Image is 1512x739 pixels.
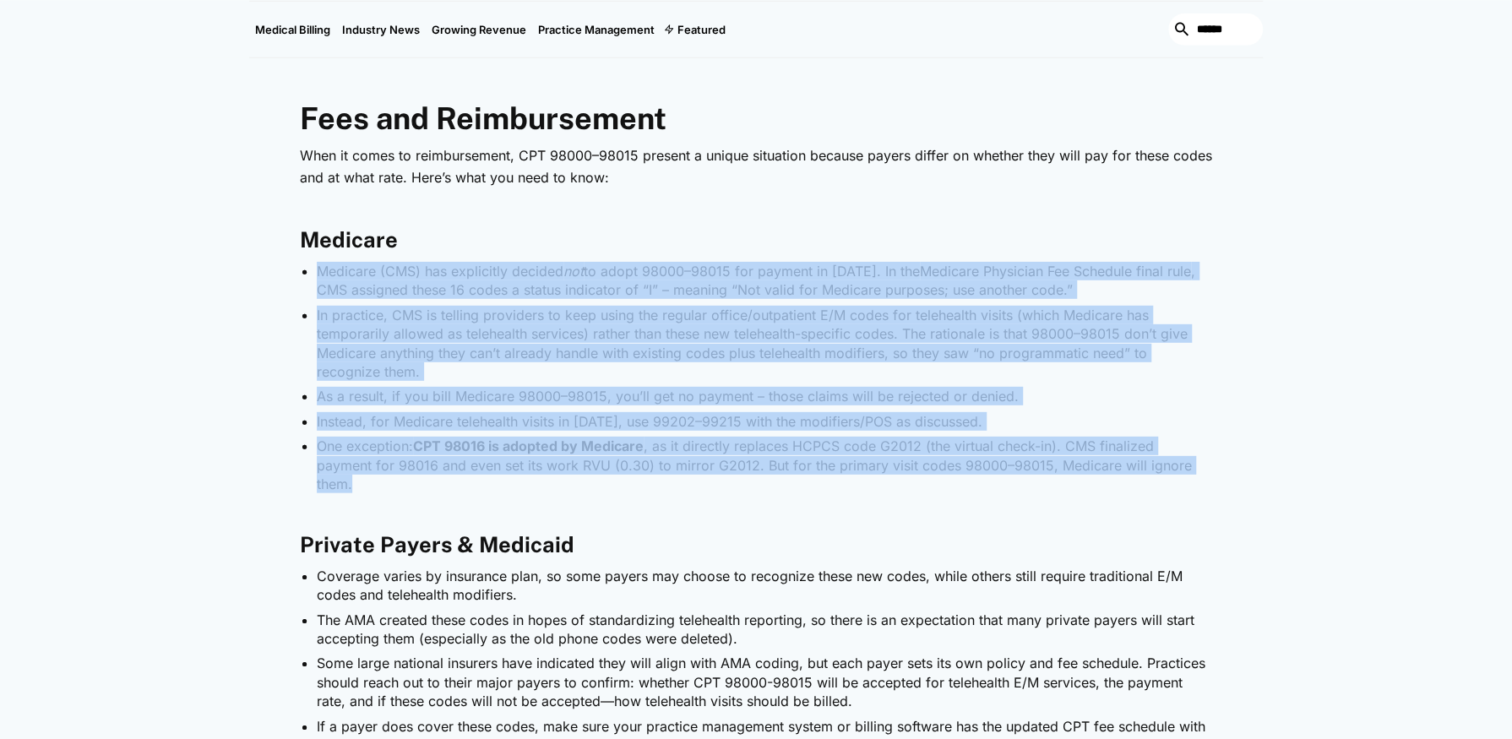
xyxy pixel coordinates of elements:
div: Featured [677,22,726,35]
a: Medical Billing [249,1,336,57]
li: Some large national insurers have indicated they will align with AMA coding, but each payer sets ... [317,654,1212,710]
li: Coverage varies by insurance plan, so some payers may choose to recognize these new codes, while ... [317,567,1212,605]
li: Medicare (CMS) has explicitly decided to adopt 98000–98015 for payment in [DATE]. In the , CMS as... [317,262,1212,300]
li: As a result, if you bill Medicare 98000–98015, you’ll get no payment – those claims will be rejec... [317,387,1212,405]
strong: CPT 98016 is adopted by Medicare [413,437,644,454]
p: ‍ [300,198,1212,220]
strong: Medicare [300,227,398,253]
strong: Fees and Reimbursement [300,101,666,136]
p: ‍ [300,71,1212,93]
em: not [563,263,584,280]
p: When it comes to reimbursement, CPT 98000–98015 present a unique situation because payers differ ... [300,145,1212,188]
a: Industry News [336,1,426,57]
div: Featured [661,1,732,57]
li: One exception: , as it directly replaces HCPCS code G2012 (the virtual check-in). CMS finalized p... [317,437,1212,493]
a: Medicare Physician Fee Schedule final rule [920,263,1191,280]
a: Growing Revenue [426,1,532,57]
li: In practice, CMS is telling providers to keep using the regular office/outpatient E/M codes for t... [317,306,1212,382]
p: ‍ [300,502,1212,524]
li: Instead, for Medicare telehealth visits in [DATE], use 99202–99215 with the modifiers/POS as disc... [317,412,1212,431]
li: The AMA created these codes in hopes of standardizing telehealth reporting, so there is an expect... [317,611,1212,649]
a: Practice Management [532,1,661,57]
strong: Private Payers & Medicaid [300,532,574,557]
